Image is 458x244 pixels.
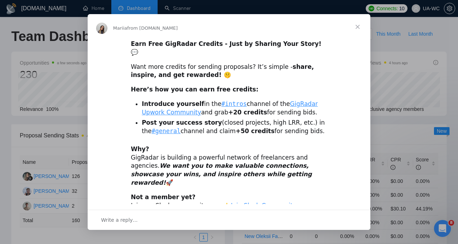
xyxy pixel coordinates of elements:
[131,40,321,47] b: Earn Free GigRadar Credits - Just by Sharing Your Story!
[131,162,312,186] i: We want you to make valuable connections, showcase your wins, and inspire others while getting re...
[222,100,247,107] a: #intros
[142,100,318,116] a: GigRadar Upwork Community
[96,23,107,34] img: Profile image for Mariia
[88,210,370,230] div: Open conversation and reply
[231,202,296,209] a: Join Slack Community
[127,25,178,31] span: from [DOMAIN_NAME]
[131,194,195,201] b: Not a member yet?
[131,86,258,93] b: Here’s how you can earn free credits:
[345,14,370,40] span: Close
[131,145,327,187] div: GigRadar is building a powerful network of freelancers and agencies. 🚀
[113,25,127,31] span: Mariia
[131,145,149,153] b: Why?
[142,100,204,107] b: Introduce yourself
[131,193,327,210] div: Join our Slack community now 👉
[101,215,138,225] span: Write a reply…
[142,119,222,126] b: Post your success story
[131,40,327,57] div: 💬
[236,127,275,135] b: +50 credits
[142,100,327,117] li: in the channel of the and grab for sending bids.
[228,109,267,116] b: +20 credits
[131,63,327,80] div: Want more credits for sending proposals? It’s simple -
[152,127,181,135] a: #general
[142,119,327,136] li: (closed projects, high LRR, etc.) in the channel and claim for sending bids.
